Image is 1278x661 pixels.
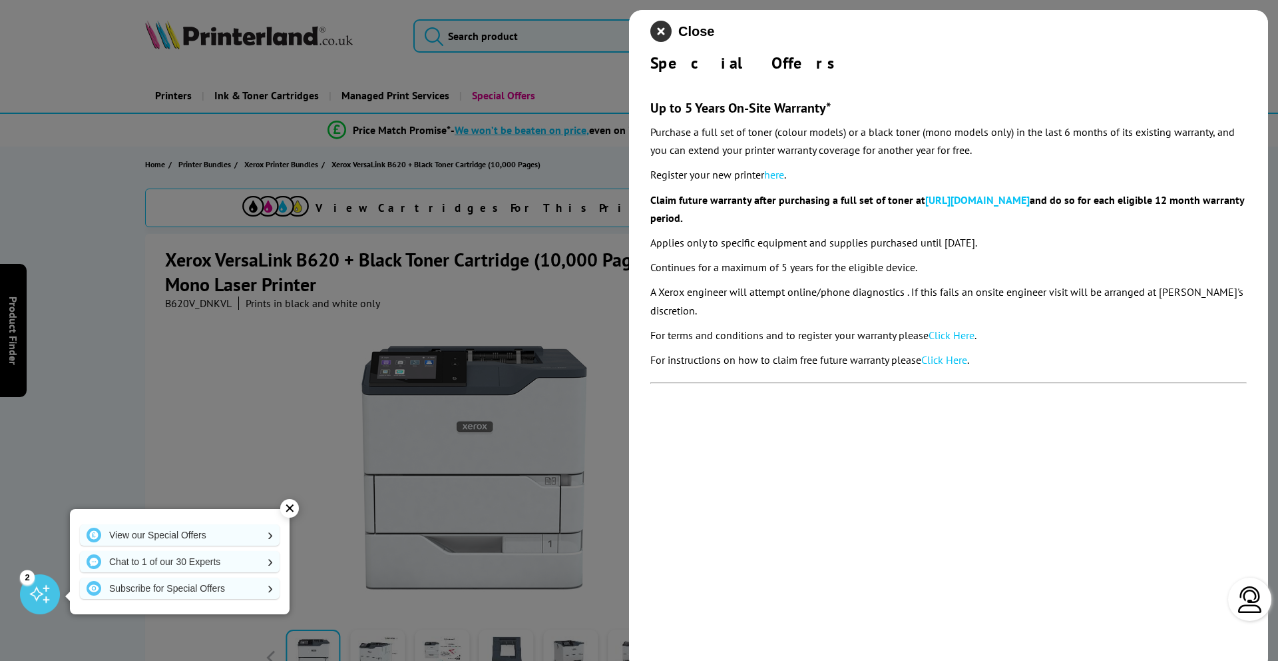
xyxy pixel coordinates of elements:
div: ✕ [280,499,299,518]
strong: Claim future warranty after purchasing a full set of toner at and do so for each eligible 12 mont... [650,193,1244,225]
p: A Xerox engineer will attempt online/phone diagnostics . If this fails an onsite engineer visit w... [650,283,1247,319]
a: Subscribe for Special Offers [80,578,280,599]
button: close modal [650,21,714,42]
p: Register your new printer . [650,166,1247,184]
a: Click Here [929,329,974,342]
p: For instructions on how to claim free future warranty please . [650,351,1247,369]
div: 2 [20,570,35,584]
p: Purchase a full set of toner (colour models) or a black toner (mono models only) in the last 6 mo... [650,123,1247,159]
a: View our Special Offers [80,524,280,546]
p: Applies only to specific equipment and supplies purchased until [DATE]. [650,234,1247,252]
span: Close [678,24,714,39]
div: Special Offers [650,53,1247,73]
img: user-headset-light.svg [1237,586,1263,613]
h3: Up to 5 Years On-Site Warranty* [650,99,1247,117]
p: Continues for a maximum of 5 years for the eligible device. [650,259,1247,277]
a: here [764,168,784,181]
a: Click Here [921,353,967,366]
p: For terms and conditions and to register your warranty please . [650,327,1247,344]
a: [URL][DOMAIN_NAME] [925,193,1030,207]
a: Chat to 1 of our 30 Experts [80,551,280,572]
